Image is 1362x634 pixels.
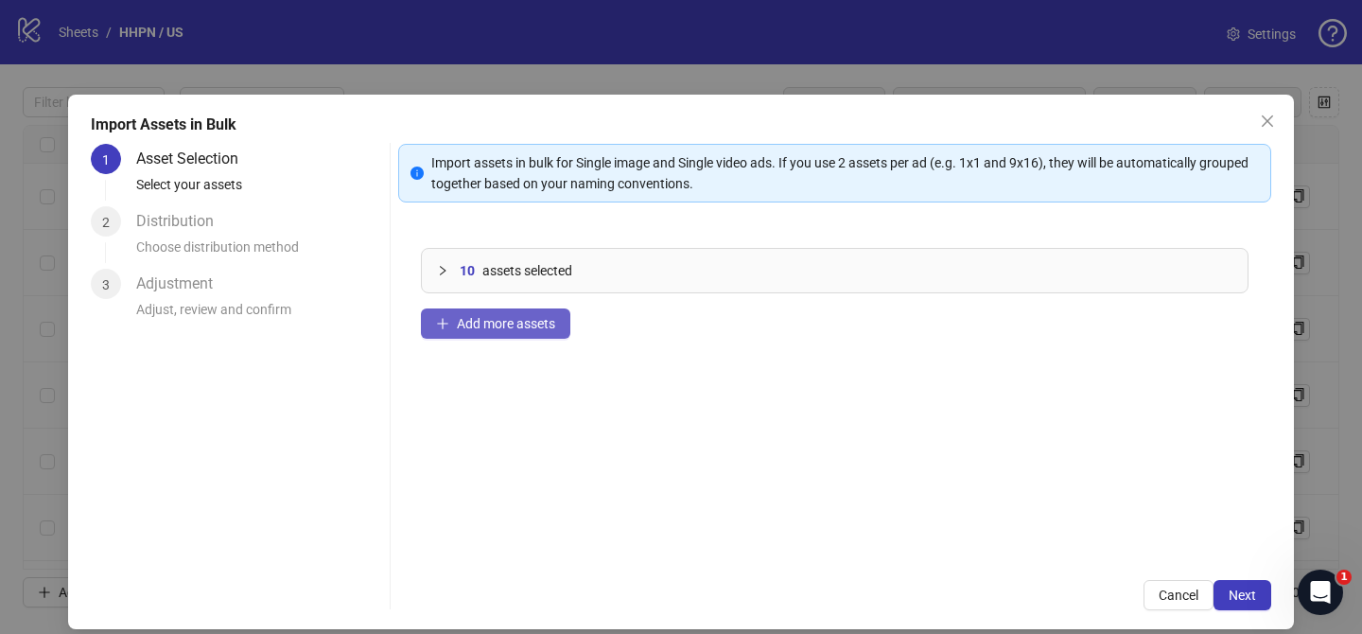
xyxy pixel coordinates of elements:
span: 3 [102,277,110,292]
button: Next [1214,580,1271,610]
button: Cancel [1144,580,1214,610]
span: collapsed [437,265,448,276]
button: Close [1252,106,1283,136]
div: Import Assets in Bulk [91,114,1271,136]
span: Add more assets [457,316,555,331]
button: Add more assets [421,308,570,339]
div: Distribution [136,206,229,237]
span: info-circle [410,167,424,180]
span: 10 [460,260,475,281]
span: plus [436,317,449,330]
div: Asset Selection [136,144,253,174]
div: Adjustment [136,269,228,299]
div: Select your assets [136,174,382,206]
span: assets selected [482,260,572,281]
iframe: Intercom live chat [1298,570,1343,615]
div: Choose distribution method [136,237,382,269]
div: 10assets selected [422,249,1248,292]
span: Next [1229,588,1256,603]
div: Adjust, review and confirm [136,299,382,331]
span: Cancel [1159,588,1198,603]
span: 2 [102,215,110,230]
span: 1 [1336,570,1352,585]
span: 1 [102,152,110,167]
span: close [1260,114,1275,129]
div: Import assets in bulk for Single image and Single video ads. If you use 2 assets per ad (e.g. 1x1... [431,152,1259,194]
